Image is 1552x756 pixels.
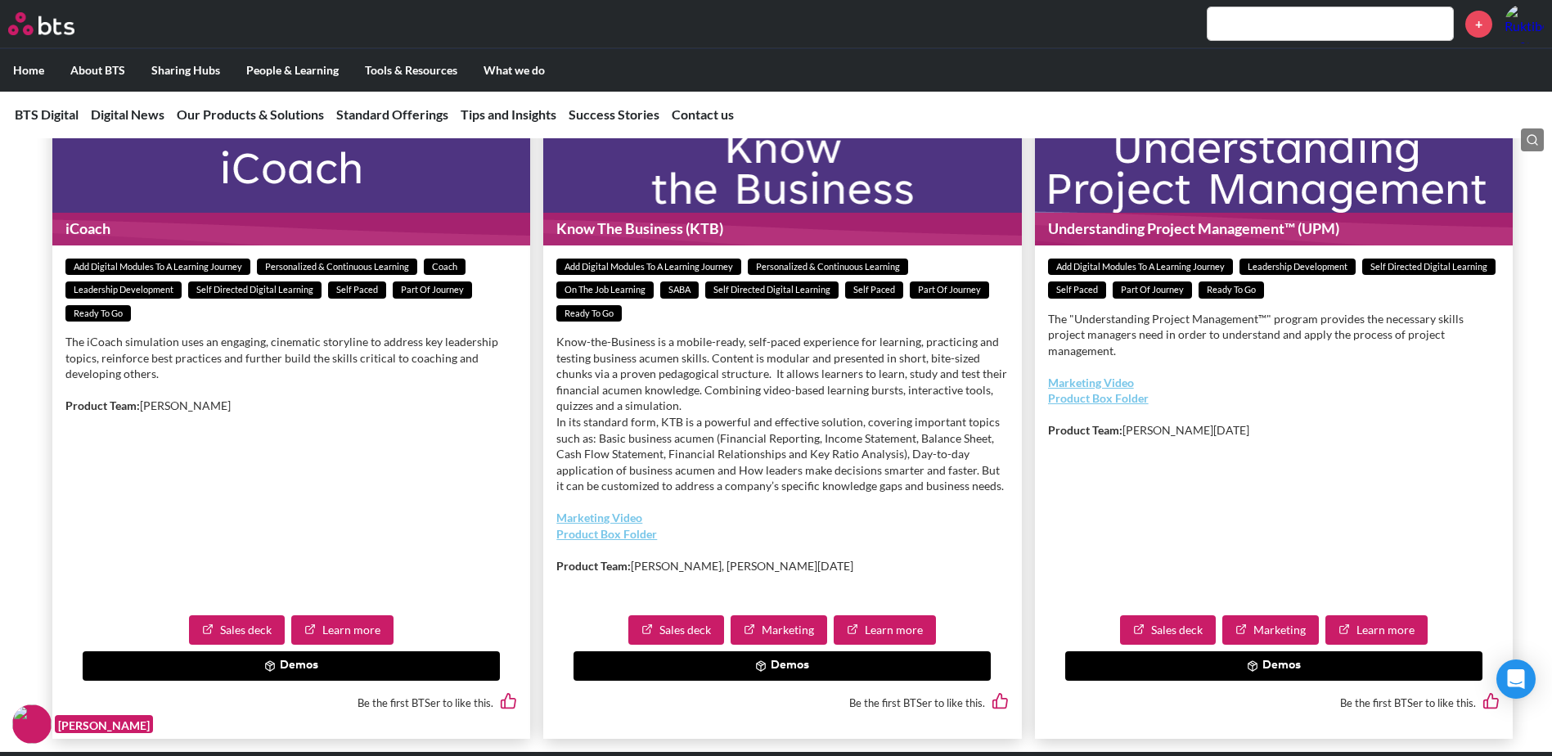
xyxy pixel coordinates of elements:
[1048,281,1106,299] span: Self paced
[12,704,52,744] img: F
[556,527,657,541] a: Product Box Folder
[556,305,622,322] span: Ready to go
[189,615,285,645] a: Sales deck
[138,49,233,92] label: Sharing Hubs
[336,106,448,122] a: Standard Offerings
[188,281,322,299] span: Self Directed Digital Learning
[91,106,164,122] a: Digital News
[83,651,500,681] button: Demos
[65,398,140,412] strong: Product Team:
[845,281,903,299] span: Self paced
[1199,281,1264,299] span: Ready to go
[556,511,642,524] a: Marketing Video
[574,651,991,681] button: Demos
[1048,391,1149,405] a: Product Box Folder
[1505,4,1544,43] a: Profile
[556,259,741,276] span: Add Digital Modules to a Learning Journey
[8,12,74,35] img: BTS Logo
[1048,259,1233,276] span: Add Digital Modules to a Learning Journey
[1065,651,1482,681] button: Demos
[352,49,470,92] label: Tools & Resources
[569,106,659,122] a: Success Stories
[1048,376,1134,389] a: Marketing Video
[291,615,394,645] a: Learn more
[57,49,138,92] label: About BTS
[1325,615,1428,645] a: Learn more
[65,281,182,299] span: Leadership Development
[8,12,105,35] a: Go home
[1120,615,1216,645] a: Sales deck
[1362,259,1496,276] span: Self Directed Digital Learning
[1113,281,1192,299] span: Part of Journey
[1035,213,1513,245] h1: Understanding Project Management™ (UPM)
[424,259,466,276] span: Coach
[556,558,1008,574] p: [PERSON_NAME], [PERSON_NAME][DATE]
[1239,259,1356,276] span: Leadership Development
[910,281,989,299] span: Part of Journey
[1465,11,1492,38] a: +
[1048,681,1500,726] div: Be the first BTSer to like this.
[15,106,79,122] a: BTS Digital
[65,305,131,322] span: Ready to go
[556,334,1008,494] p: Know-the-Business is a mobile-ready, self-paced experience for learning, practicing and testing b...
[731,615,827,645] a: Marketing
[1048,311,1500,359] p: The "Understanding Project Management™" program provides the necessary skills project managers ne...
[470,49,558,92] label: What we do
[1496,659,1536,699] div: Open Intercom Messenger
[556,681,1008,726] div: Be the first BTSer to like this.
[748,259,908,276] span: Personalized & Continuous Learning
[1505,4,1544,43] img: Ruktibool Thaowatthanakul
[556,559,631,573] strong: Product Team:
[628,615,724,645] a: Sales deck
[52,213,530,245] h1: iCoach
[556,281,654,299] span: On The Job Learning
[1222,615,1319,645] a: Marketing
[65,398,517,414] p: [PERSON_NAME]
[328,281,386,299] span: Self paced
[55,715,153,734] figcaption: [PERSON_NAME]
[65,681,517,726] div: Be the first BTSer to like this.
[660,281,699,299] span: SABA
[65,334,517,382] p: The iCoach simulation uses an engaging, cinematic storyline to address key leadership topics, rei...
[1048,422,1500,439] p: [PERSON_NAME][DATE]
[543,213,1021,245] h1: Know The Business (KTB)
[834,615,936,645] a: Learn more
[705,281,839,299] span: Self Directed Digital Learning
[233,49,352,92] label: People & Learning
[672,106,734,122] a: Contact us
[461,106,556,122] a: Tips and Insights
[1048,423,1122,437] strong: Product Team:
[393,281,472,299] span: Part of Journey
[257,259,417,276] span: Personalized & Continuous Learning
[65,259,250,276] span: Add Digital Modules to a Learning Journey
[177,106,324,122] a: Our Products & Solutions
